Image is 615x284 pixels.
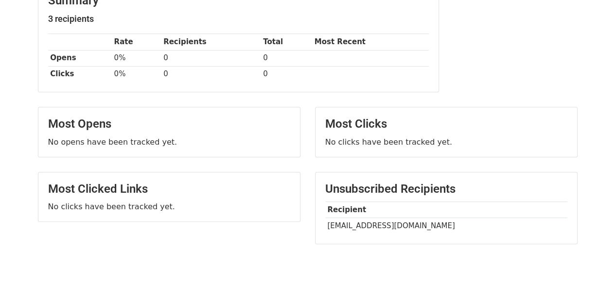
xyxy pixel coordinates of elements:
[261,66,312,82] td: 0
[48,50,112,66] th: Opens
[112,34,161,50] th: Rate
[312,34,429,50] th: Most Recent
[325,117,567,131] h3: Most Clicks
[48,137,290,147] p: No opens have been tracked yet.
[566,237,615,284] div: Csevegés widget
[566,237,615,284] iframe: Chat Widget
[261,34,312,50] th: Total
[48,201,290,212] p: No clicks have been tracked yet.
[48,117,290,131] h3: Most Opens
[48,66,112,82] th: Clicks
[325,182,567,196] h3: Unsubscribed Recipients
[161,66,261,82] td: 0
[261,50,312,66] td: 0
[112,66,161,82] td: 0%
[48,182,290,196] h3: Most Clicked Links
[112,50,161,66] td: 0%
[325,137,567,147] p: No clicks have been tracked yet.
[161,34,261,50] th: Recipients
[325,202,567,218] th: Recipient
[325,218,567,234] td: [EMAIL_ADDRESS][DOMAIN_NAME]
[161,50,261,66] td: 0
[48,14,429,24] h5: 3 recipients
